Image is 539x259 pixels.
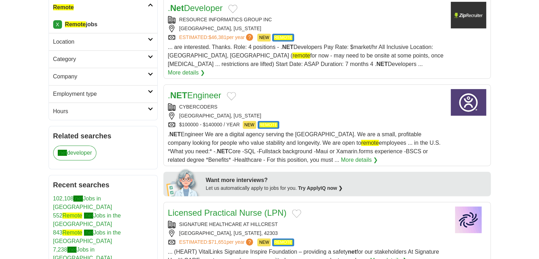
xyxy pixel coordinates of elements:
[451,2,486,28] img: Company logo
[259,122,277,127] span: REMOTE
[49,50,157,68] a: Category
[53,145,97,160] a: .netdeveloper
[376,61,388,67] strong: NET
[206,184,487,192] div: Let us automatically apply to jobs for you.
[179,34,255,42] a: ESTIMATED:$46,381per year?
[348,249,356,255] strong: net
[257,34,271,42] span: NEW
[228,5,237,13] button: Add to favorite jobs
[217,148,228,154] strong: NET
[292,53,310,59] span: remote
[166,168,201,196] img: apply-iq-scientist.png
[451,206,486,233] img: Company logo
[65,21,97,27] strong: jobs
[168,44,444,67] span: ... are interested. Thanks. Role: 4 positions - . Developers Pay Rate: $market/hr All Inclusive L...
[49,103,157,120] a: Hours
[53,38,148,46] h2: Location
[246,238,253,246] span: ?
[67,247,77,253] span: .net
[53,131,153,141] h2: Related searches
[361,140,379,146] span: remote
[341,156,378,164] a: More details ❯
[168,3,223,13] a: .NetDeveloper
[53,90,148,98] h2: Employment type
[49,33,157,50] a: Location
[168,121,445,129] div: $100000 - $140000 / YEAR
[62,230,82,236] span: Remote
[168,208,287,217] a: Licensed Practical Nurse (LPN)
[206,176,487,184] div: Want more interviews?
[227,92,236,100] button: Add to favorite jobs
[274,240,292,245] span: REMOTE
[53,55,148,64] h2: Category
[257,238,271,246] span: NEW
[292,209,301,218] button: Add to favorite jobs
[179,104,218,110] a: CYBERCODERS
[53,213,121,227] a: 552Remote .netJobs in the [GEOGRAPHIC_DATA]
[84,213,94,219] span: .net
[282,44,293,50] strong: NET
[49,68,157,85] a: Company
[73,195,83,202] span: .net
[168,16,445,23] div: RESOURCE INFORMATICS GROUP INC
[208,239,226,245] span: $71,651
[53,230,121,244] a: 843Remote .netJobs in the [GEOGRAPHIC_DATA]
[58,150,67,156] span: .net
[53,195,112,210] a: 102,108.netJobs in [GEOGRAPHIC_DATA]
[246,34,253,41] span: ?
[208,34,226,40] span: $46,381
[169,131,181,137] strong: NET
[168,68,205,77] a: More details ❯
[451,89,486,116] img: CyberCoders logo
[298,185,343,191] a: Try ApplyIQ now ❯
[168,90,221,100] a: .NETEngineer
[168,221,445,228] div: SIGNATURE HEALTHCARE AT HILLCREST
[53,4,74,10] span: Remote
[53,72,148,81] h2: Company
[274,35,292,40] span: REMOTE
[170,3,184,13] strong: Net
[53,107,148,116] h2: Hours
[53,180,153,190] h2: Recent searches
[168,131,441,163] span: . Engineer We are a digital agency serving the [GEOGRAPHIC_DATA]. We are a small, profitable comp...
[53,20,62,29] a: X
[179,238,255,246] a: ESTIMATED:$71,651per year?
[62,213,82,219] span: Remote
[170,90,187,100] strong: NET
[168,230,445,237] div: [GEOGRAPHIC_DATA], [US_STATE], 42303
[168,25,445,32] div: [GEOGRAPHIC_DATA], [US_STATE]
[84,230,94,236] span: .net
[49,85,157,103] a: Employment type
[243,121,256,129] span: NEW
[65,21,86,27] span: Remote
[168,112,445,120] div: [GEOGRAPHIC_DATA], [US_STATE]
